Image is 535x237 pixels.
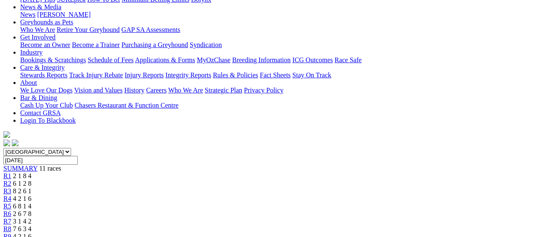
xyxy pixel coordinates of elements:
[20,56,86,63] a: Bookings & Scratchings
[13,218,32,225] span: 3 1 4 2
[213,71,258,79] a: Rules & Policies
[20,41,70,48] a: Become an Owner
[135,56,195,63] a: Applications & Forms
[3,210,11,217] a: R6
[20,26,525,34] div: Greyhounds as Pets
[20,117,76,124] a: Login To Blackbook
[20,102,525,109] div: Bar & Dining
[20,87,525,94] div: About
[3,131,10,138] img: logo-grsa-white.png
[20,11,525,18] div: News & Media
[20,71,525,79] div: Care & Integrity
[124,87,144,94] a: History
[13,210,32,217] span: 2 6 7 8
[20,71,67,79] a: Stewards Reports
[3,195,11,202] a: R4
[3,203,11,210] a: R5
[3,187,11,195] a: R3
[37,11,90,18] a: [PERSON_NAME]
[20,94,57,101] a: Bar & Dining
[3,156,78,165] input: Select date
[244,87,283,94] a: Privacy Policy
[334,56,361,63] a: Race Safe
[3,218,11,225] a: R7
[20,26,55,33] a: Who We Are
[122,41,188,48] a: Purchasing a Greyhound
[168,87,203,94] a: Who We Are
[74,87,122,94] a: Vision and Values
[20,41,525,49] div: Get Involved
[20,79,37,86] a: About
[20,3,61,11] a: News & Media
[3,225,11,232] a: R8
[3,180,11,187] a: R2
[13,187,32,195] span: 8 2 6 1
[165,71,211,79] a: Integrity Reports
[13,172,32,179] span: 2 1 8 4
[74,102,178,109] a: Chasers Restaurant & Function Centre
[292,56,333,63] a: ICG Outcomes
[197,56,230,63] a: MyOzChase
[13,225,32,232] span: 7 6 3 4
[3,165,37,172] a: SUMMARY
[3,172,11,179] a: R1
[13,180,32,187] span: 6 1 2 8
[20,109,61,116] a: Contact GRSA
[20,102,73,109] a: Cash Up Your Club
[72,41,120,48] a: Become a Trainer
[12,140,19,146] img: twitter.svg
[190,41,222,48] a: Syndication
[232,56,291,63] a: Breeding Information
[20,49,42,56] a: Industry
[292,71,331,79] a: Stay On Track
[20,18,73,26] a: Greyhounds as Pets
[13,195,32,202] span: 4 2 1 6
[39,165,61,172] span: 11 races
[146,87,167,94] a: Careers
[57,26,120,33] a: Retire Your Greyhound
[260,71,291,79] a: Fact Sheets
[20,64,65,71] a: Care & Integrity
[20,11,35,18] a: News
[205,87,242,94] a: Strategic Plan
[69,71,123,79] a: Track Injury Rebate
[20,34,56,41] a: Get Involved
[20,56,525,64] div: Industry
[20,87,72,94] a: We Love Our Dogs
[122,26,180,33] a: GAP SA Assessments
[3,140,10,146] img: facebook.svg
[87,56,133,63] a: Schedule of Fees
[13,203,32,210] span: 6 8 1 4
[124,71,164,79] a: Injury Reports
